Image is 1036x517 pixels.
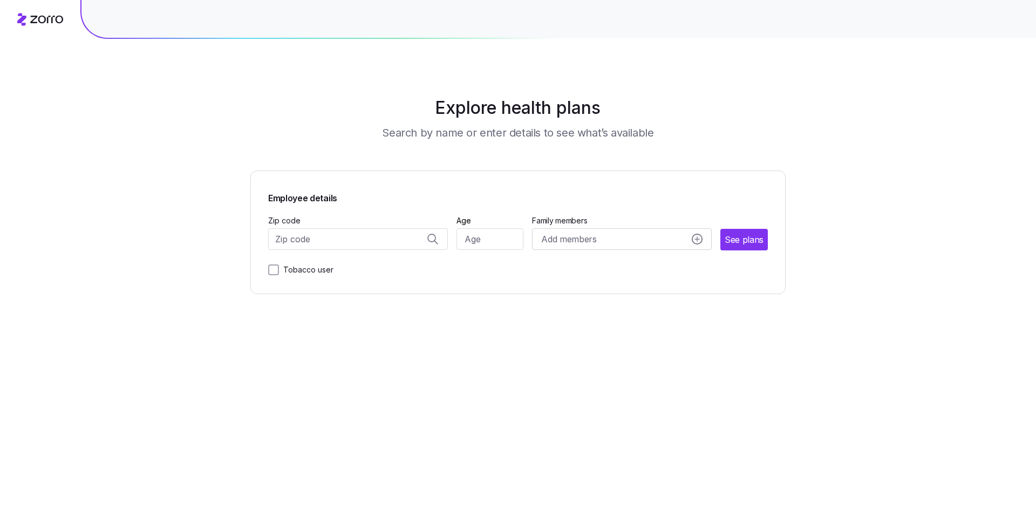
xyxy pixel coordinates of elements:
[720,229,768,250] button: See plans
[532,215,712,226] span: Family members
[268,228,448,250] input: Zip code
[456,228,524,250] input: Age
[692,234,703,244] svg: add icon
[541,233,596,246] span: Add members
[268,215,301,227] label: Zip code
[279,263,333,276] label: Tobacco user
[268,188,337,205] span: Employee details
[277,95,759,121] h1: Explore health plans
[532,228,712,250] button: Add membersadd icon
[725,233,764,247] span: See plans
[382,125,653,140] h3: Search by name or enter details to see what’s available
[456,215,471,227] label: Age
